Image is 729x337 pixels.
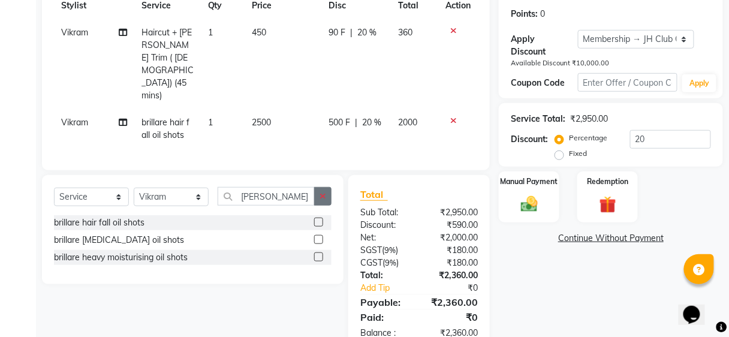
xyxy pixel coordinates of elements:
div: Discount: [351,219,419,231]
div: Discount: [511,133,548,146]
span: | [350,26,353,39]
button: Apply [682,74,716,92]
div: ₹0 [419,310,487,324]
div: Service Total: [511,113,565,125]
label: Fixed [569,148,587,159]
span: CGST [360,257,382,268]
div: ₹2,950.00 [570,113,608,125]
div: ₹180.00 [419,244,487,257]
span: | [355,116,357,129]
div: Net: [351,231,419,244]
div: ( ) [351,244,419,257]
div: Paid: [351,310,419,324]
div: 0 [540,8,545,20]
span: Vikram [61,117,88,128]
div: ₹2,950.00 [419,206,487,219]
input: Enter Offer / Coupon Code [578,73,678,92]
span: brillare hair fall oil shots [141,117,189,140]
label: Percentage [569,133,607,143]
span: 90 F [329,26,345,39]
span: 2500 [252,117,271,128]
div: ₹590.00 [419,219,487,231]
div: Payable: [351,295,419,309]
div: ( ) [351,257,419,269]
img: _cash.svg [516,194,543,213]
iframe: chat widget [679,289,717,325]
span: 20 % [362,116,381,129]
span: 2000 [399,117,418,128]
div: ₹2,000.00 [419,231,487,244]
a: Continue Without Payment [501,232,721,245]
div: ₹2,360.00 [419,295,487,309]
div: Total: [351,269,419,282]
div: ₹2,360.00 [419,269,487,282]
div: Points: [511,8,538,20]
span: Total [360,188,388,201]
label: Manual Payment [501,176,558,187]
img: _gift.svg [594,194,622,215]
div: ₹180.00 [419,257,487,269]
input: Search or Scan [218,187,315,206]
span: 500 F [329,116,350,129]
span: 1 [208,117,213,128]
div: brillare hair fall oil shots [54,216,144,229]
div: Sub Total: [351,206,419,219]
a: Add Tip [351,282,430,294]
div: Available Discount ₹10,000.00 [511,58,711,68]
div: Coupon Code [511,77,577,89]
span: SGST [360,245,382,255]
div: brillare heavy moisturising oil shots [54,251,188,264]
span: Vikram [61,27,88,38]
span: Haircut + [PERSON_NAME] Trim ( [DEMOGRAPHIC_DATA]) (45 mins) [141,27,194,101]
div: Apply Discount [511,33,577,58]
span: 9% [385,258,396,267]
span: 1 [208,27,213,38]
span: 9% [384,245,396,255]
div: brillare [MEDICAL_DATA] oil shots [54,234,184,246]
span: 360 [399,27,413,38]
span: 20 % [357,26,376,39]
label: Redemption [587,176,628,187]
span: 450 [252,27,266,38]
div: ₹0 [430,282,487,294]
